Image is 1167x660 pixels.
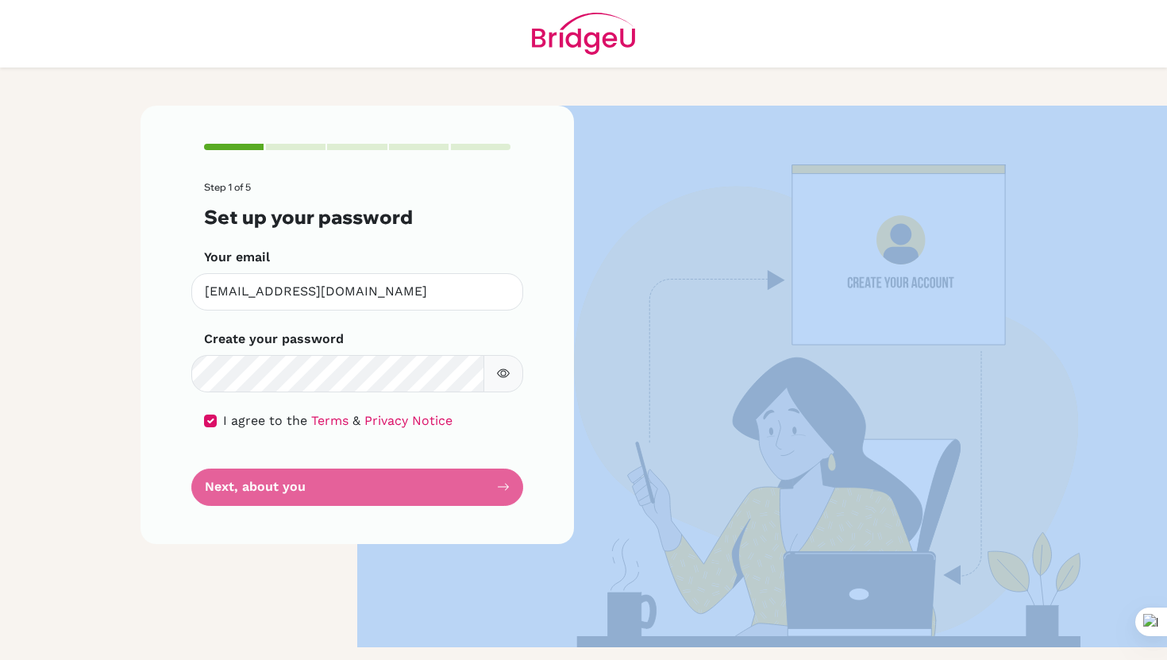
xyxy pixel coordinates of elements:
[223,413,307,428] span: I agree to the
[204,330,344,349] label: Create your password
[311,413,349,428] a: Terms
[204,181,251,193] span: Step 1 of 5
[204,206,510,229] h3: Set up your password
[352,413,360,428] span: &
[364,413,453,428] a: Privacy Notice
[191,273,523,311] input: Insert your email*
[204,248,270,267] label: Your email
